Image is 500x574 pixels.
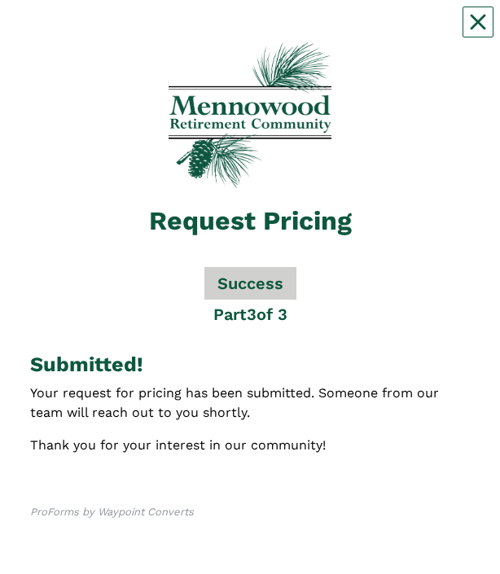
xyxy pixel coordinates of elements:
[30,208,470,234] div: Request Pricing
[463,7,493,37] button: Close
[169,42,331,188] img: 0a85d7bb-3aa7-4234-83cd-e8afab45645c.png
[30,504,194,520] div: ProForms by Waypoint Converts
[204,267,296,300] span: Success
[30,436,470,455] p: Thank you for your interest in our community!
[30,383,470,423] p: Your request for pricing has been submitted. Someone from our team will reach out to you shortly.
[213,302,287,326] div: Part 3 of 3
[30,353,470,377] h2: Submitted!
